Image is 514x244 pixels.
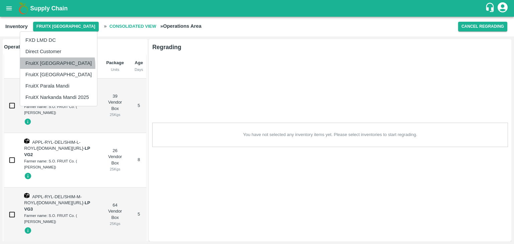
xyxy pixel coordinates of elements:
li: Direct Customer [20,46,97,57]
li: FruitX Parala Mandi [20,80,97,92]
li: FruitX Narkanda Mandi 2025 [20,92,97,103]
li: FXD LMD DC [20,34,97,46]
li: FruitX [GEOGRAPHIC_DATA] [20,69,97,80]
li: FruitX [GEOGRAPHIC_DATA] [20,57,97,69]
